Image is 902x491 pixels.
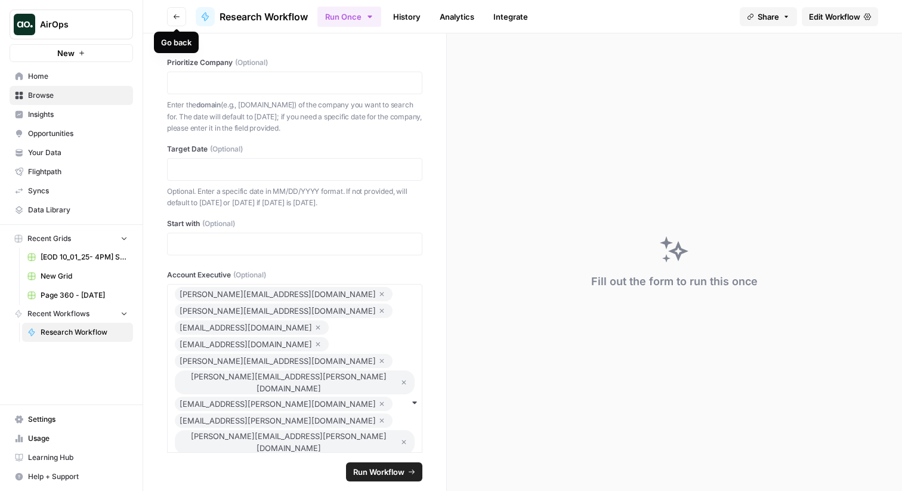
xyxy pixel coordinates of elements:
a: Learning Hub [10,448,133,467]
span: (Optional) [210,144,243,155]
span: New Grid [41,271,128,282]
button: Share [740,7,797,26]
span: Your Data [28,147,128,158]
button: Run Workflow [346,462,422,481]
a: Data Library [10,200,133,220]
label: Target Date [167,144,422,155]
button: Recent Workflows [10,305,133,323]
div: Go back [161,36,191,48]
div: [PERSON_NAME][EMAIL_ADDRESS][DOMAIN_NAME] [180,304,388,318]
a: Settings [10,410,133,429]
span: Flightpath [28,166,128,177]
a: Home [10,67,133,86]
a: Research Workflow [196,7,308,26]
button: Run Once [317,7,381,27]
span: Data Library [28,205,128,215]
a: Analytics [433,7,481,26]
span: Page 360 - [DATE] [41,290,128,301]
a: Edit Workflow [802,7,878,26]
span: Edit Workflow [809,11,860,23]
div: [PERSON_NAME][EMAIL_ADDRESS][DOMAIN_NAME] [180,287,388,301]
a: Integrate [486,7,535,26]
label: Start with [167,218,422,229]
div: [EMAIL_ADDRESS][DOMAIN_NAME] [180,337,324,351]
strong: domain [196,100,221,109]
div: [PERSON_NAME][EMAIL_ADDRESS][DOMAIN_NAME] [180,354,388,368]
button: Recent Grids [10,230,133,248]
span: (Optional) [202,218,235,229]
span: (Optional) [235,57,268,68]
span: Run Workflow [353,466,404,478]
span: Help + Support [28,471,128,482]
a: Syncs [10,181,133,200]
div: [EMAIL_ADDRESS][PERSON_NAME][DOMAIN_NAME] [180,413,388,428]
span: AirOps [40,18,112,30]
div: [PERSON_NAME][EMAIL_ADDRESS][PERSON_NAME][DOMAIN_NAME] [180,430,410,454]
a: [EOD 10_01_25- 4PM] Sales Scoping Workflow (9) Grid [22,248,133,267]
img: AirOps Logo [14,14,35,35]
a: History [386,7,428,26]
button: New [10,44,133,62]
div: [PERSON_NAME][EMAIL_ADDRESS][PERSON_NAME][DOMAIN_NAME] [180,370,410,394]
a: Browse [10,86,133,105]
span: (Optional) [233,270,266,280]
span: Home [28,71,128,82]
span: Recent Grids [27,233,71,244]
label: Account Executive [167,270,422,280]
button: Workspace: AirOps [10,10,133,39]
a: Flightpath [10,162,133,181]
span: [EOD 10_01_25- 4PM] Sales Scoping Workflow (9) Grid [41,252,128,263]
span: Share [758,11,779,23]
span: New [57,47,75,59]
span: Research Workflow [220,10,308,24]
a: Page 360 - [DATE] [22,286,133,305]
div: [EMAIL_ADDRESS][DOMAIN_NAME] [180,320,324,335]
div: [EMAIL_ADDRESS][PERSON_NAME][DOMAIN_NAME] [180,397,388,411]
label: Prioritize Company [167,57,422,68]
span: Usage [28,433,128,444]
a: Insights [10,105,133,124]
a: Opportunities [10,124,133,143]
div: Fill out the form to run this once [591,273,758,290]
span: Browse [28,90,128,101]
span: Research Workflow [41,327,128,338]
a: Research Workflow [22,323,133,342]
span: Syncs [28,186,128,196]
a: New Grid [22,267,133,286]
p: Optional. Enter a specific date in MM/DD/YYYY format. If not provided, will default to [DATE] or ... [167,186,422,209]
span: Insights [28,109,128,120]
span: Learning Hub [28,452,128,463]
p: Enter the (e.g., [DOMAIN_NAME]) of the company you want to search for. The date will default to [... [167,99,422,134]
span: Recent Workflows [27,308,89,319]
span: Settings [28,414,128,425]
span: Opportunities [28,128,128,139]
a: Usage [10,429,133,448]
a: Your Data [10,143,133,162]
button: Help + Support [10,467,133,486]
